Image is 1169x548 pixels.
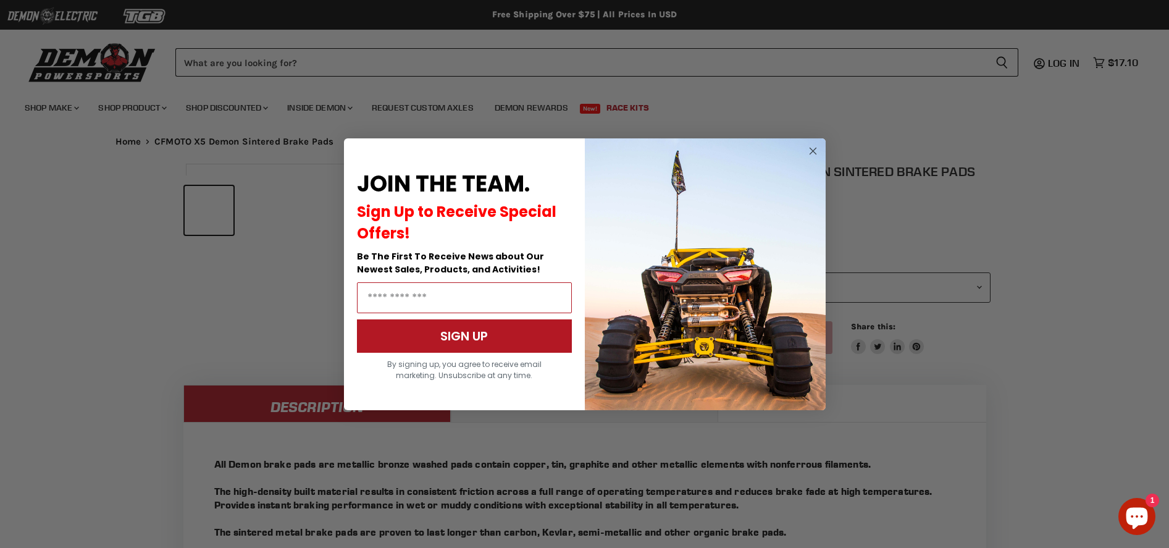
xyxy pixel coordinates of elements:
[357,319,572,353] button: SIGN UP
[357,168,530,200] span: JOIN THE TEAM.
[387,359,542,381] span: By signing up, you agree to receive email marketing. Unsubscribe at any time.
[357,250,544,276] span: Be The First To Receive News about Our Newest Sales, Products, and Activities!
[357,282,572,313] input: Email Address
[1115,498,1159,538] inbox-online-store-chat: Shopify online store chat
[357,201,556,243] span: Sign Up to Receive Special Offers!
[805,143,821,159] button: Close dialog
[585,138,826,410] img: a9095488-b6e7-41ba-879d-588abfab540b.jpeg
